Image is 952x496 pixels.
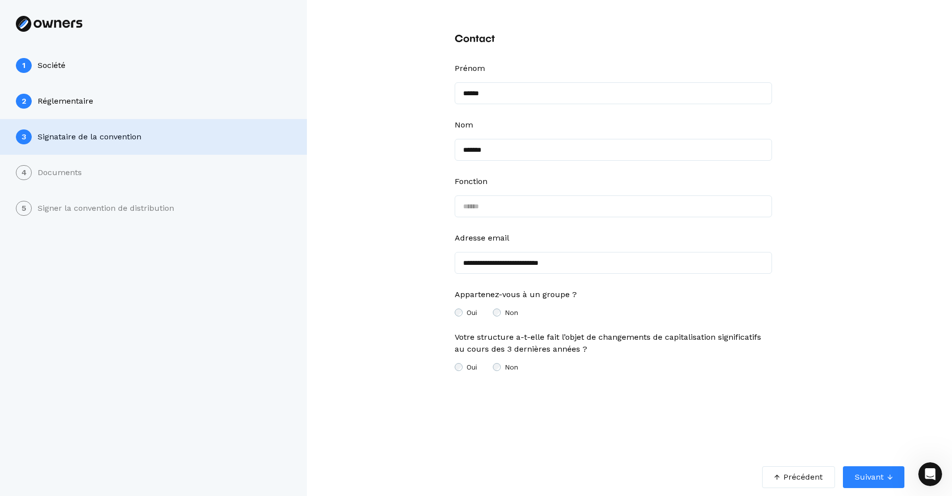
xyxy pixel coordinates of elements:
span: Oui [467,309,477,316]
span: Oui [467,364,477,371]
input: Oui [455,309,463,316]
p: 2 [22,97,26,105]
iframe: Intercom live chat [918,462,942,486]
span: Non [505,364,518,371]
span: Nom [455,119,473,131]
button: Précédent [762,466,835,488]
h1: Contact [455,32,772,47]
p: Société [38,60,65,71]
p: 1 [22,62,26,69]
p: 5 [21,204,26,212]
span: Précédent [783,471,823,483]
p: Documents [38,167,82,179]
p: 4 [21,169,27,177]
button: Suivant [843,466,904,488]
span: Prénom [455,62,485,74]
span: Votre structure a-t-elle fait l’objet de changements de capitalisation significatifs au cours des... [455,331,772,355]
span: Appartenez-vous à un groupe ? [455,289,577,301]
input: Non [493,363,501,371]
span: Adresse email [455,232,509,244]
span: Non [505,309,518,316]
input: Oui [455,363,463,371]
span: Suivant [855,471,884,483]
p: Réglementaire [38,95,93,107]
img: Logo [16,16,82,32]
input: Non [493,309,501,316]
p: Signer la convention de distribution [38,202,174,214]
span: Fonction [455,176,487,187]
